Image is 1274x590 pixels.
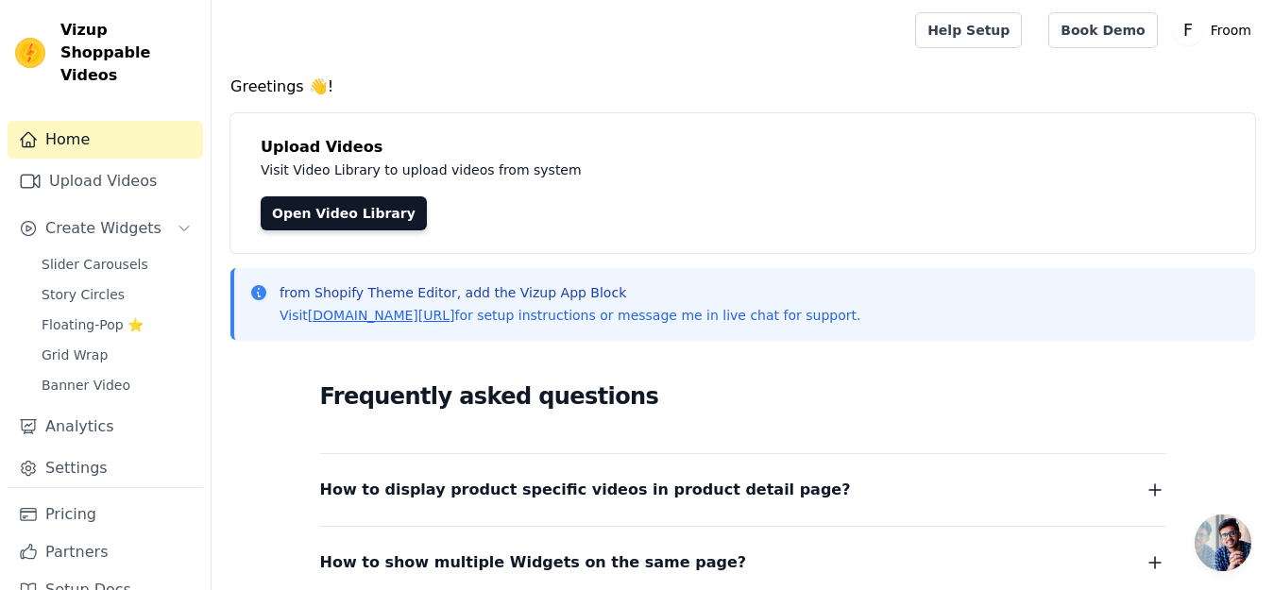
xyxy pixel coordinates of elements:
[230,76,1255,98] h4: Greetings 👋!
[8,121,203,159] a: Home
[42,376,130,395] span: Banner Video
[1048,12,1157,48] a: Book Demo
[308,308,455,323] a: [DOMAIN_NAME][URL]
[15,38,45,68] img: Vizup
[8,162,203,200] a: Upload Videos
[261,196,427,230] a: Open Video Library
[42,285,125,304] span: Story Circles
[1195,514,1251,571] div: Open chat
[1173,13,1259,47] button: F Froom
[320,477,851,503] span: How to display product specific videos in product detail page?
[261,159,1107,181] p: Visit Video Library to upload videos from system
[8,496,203,533] a: Pricing
[8,449,203,487] a: Settings
[8,408,203,446] a: Analytics
[320,549,747,576] span: How to show multiple Widgets on the same page?
[42,255,148,274] span: Slider Carousels
[280,283,860,302] p: from Shopify Theme Editor, add the Vizup App Block
[261,136,1225,159] h4: Upload Videos
[30,372,203,398] a: Banner Video
[8,210,203,247] button: Create Widgets
[320,378,1166,415] h2: Frequently asked questions
[42,346,108,364] span: Grid Wrap
[320,549,1166,576] button: How to show multiple Widgets on the same page?
[42,315,144,334] span: Floating-Pop ⭐
[60,19,195,87] span: Vizup Shoppable Videos
[30,281,203,308] a: Story Circles
[1183,21,1193,40] text: F
[30,251,203,278] a: Slider Carousels
[30,342,203,368] a: Grid Wrap
[45,217,161,240] span: Create Widgets
[1203,13,1259,47] p: Froom
[8,533,203,571] a: Partners
[30,312,203,338] a: Floating-Pop ⭐
[280,306,860,325] p: Visit for setup instructions or message me in live chat for support.
[915,12,1022,48] a: Help Setup
[320,477,1166,503] button: How to display product specific videos in product detail page?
